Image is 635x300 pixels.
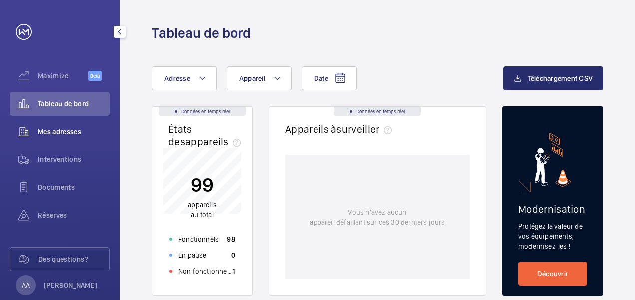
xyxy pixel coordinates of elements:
h1: Tableau de bord [152,24,251,42]
p: 98 [227,234,235,244]
p: Protégez la valeur de vos équipements, modernisez-les ! [518,221,587,251]
span: Téléchargement CSV [528,74,593,82]
span: Date [314,74,328,82]
button: Appareil [227,66,292,90]
span: Beta [88,71,102,81]
span: appareils [185,135,245,148]
span: Des questions? [38,254,109,264]
span: Mes adresses [38,127,110,137]
span: Maximize [38,71,88,81]
h2: États des [168,123,245,148]
p: Fonctionnels [178,234,219,244]
span: Interventions [38,154,110,164]
a: Découvrir [518,262,587,286]
span: Réserves [38,210,110,220]
button: Adresse [152,66,217,90]
button: Date [302,66,357,90]
span: Adresse [164,74,190,82]
span: Documents [38,182,110,192]
p: 0 [231,250,235,260]
h2: Appareils à [285,123,396,135]
p: au total [188,200,217,220]
p: AA [22,280,30,290]
button: Téléchargement CSV [503,66,604,90]
span: appareils [188,201,217,209]
span: Appareil [239,74,265,82]
p: 1 [232,266,235,276]
p: En pause [178,250,206,260]
p: Vous n'avez aucun appareil défaillant sur ces 30 derniers jours [310,207,445,227]
img: marketing-card.svg [535,133,571,187]
div: Données en temps réel [159,107,246,116]
span: Tableau de bord [38,99,110,109]
span: surveiller [336,123,395,135]
p: [PERSON_NAME] [44,280,98,290]
h2: Modernisation [518,203,587,215]
p: Non fonctionnels [178,266,232,276]
p: 99 [188,172,217,197]
div: Données en temps réel [334,107,421,116]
